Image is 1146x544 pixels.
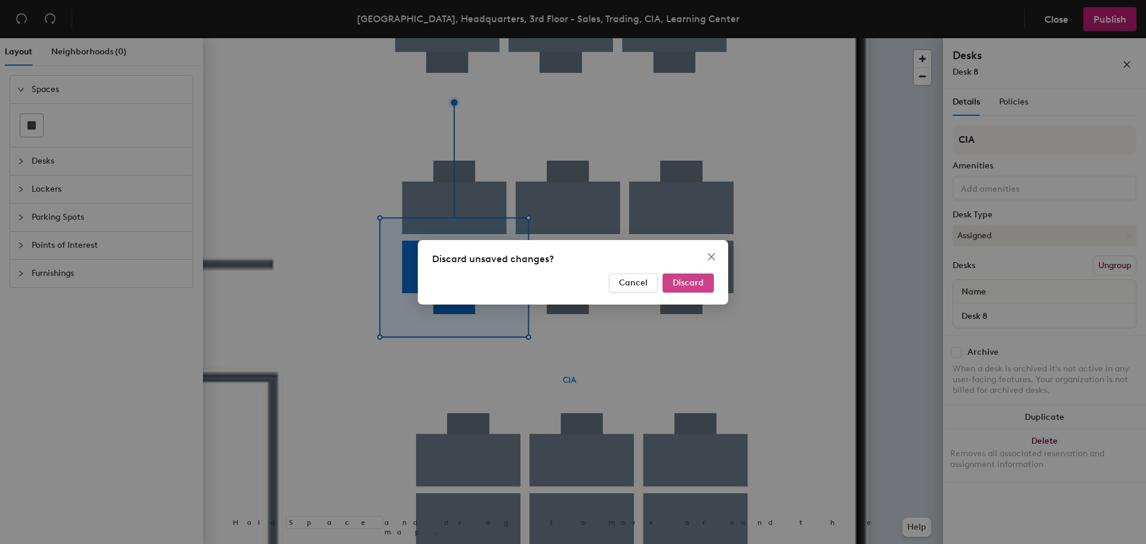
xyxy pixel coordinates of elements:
button: Close [702,247,721,266]
div: Discard unsaved changes? [432,252,714,266]
button: Cancel [609,273,658,293]
span: close [707,252,716,262]
span: Cancel [619,278,648,288]
span: Discard [673,278,704,288]
span: Close [702,252,721,262]
button: Discard [663,273,714,293]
